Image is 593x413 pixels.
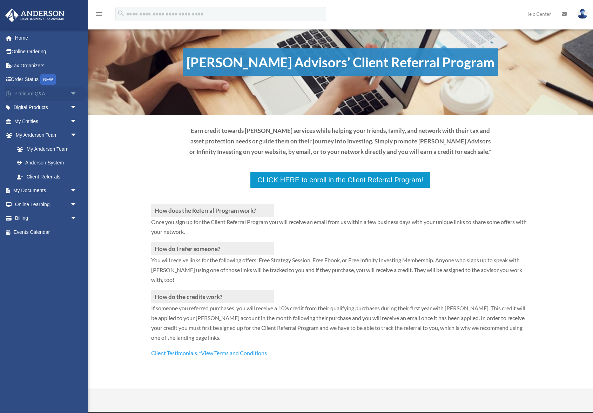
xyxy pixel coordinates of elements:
[189,126,492,157] p: Earn credit towards [PERSON_NAME] services while helping your friends, family, and network with t...
[10,142,88,156] a: My Anderson Team
[117,9,125,17] i: search
[151,303,530,348] p: If someone you referred purchases, you will receive a 10% credit from their qualifying purchases ...
[70,114,84,129] span: arrow_drop_down
[151,242,274,255] h3: How do I refer someone?
[10,156,88,170] a: Anderson System
[95,12,103,18] a: menu
[151,255,530,290] p: You will receive links for the following offers: Free Strategy Session, Free Ebook, or Free Infin...
[5,45,88,59] a: Online Ordering
[70,211,84,226] span: arrow_drop_down
[5,87,88,101] a: Platinum Q&Aarrow_drop_down
[5,73,88,87] a: Order StatusNEW
[151,204,274,217] h3: How does the Referral Program work?
[40,74,56,85] div: NEW
[5,128,88,142] a: My Anderson Teamarrow_drop_down
[5,114,88,128] a: My Entitiesarrow_drop_down
[151,290,274,303] h3: How do the credits work?
[250,171,431,189] a: CLICK HERE to enroll in the Client Referral Program!
[10,170,84,184] a: Client Referrals
[5,184,88,198] a: My Documentsarrow_drop_down
[70,128,84,143] span: arrow_drop_down
[70,101,84,115] span: arrow_drop_down
[183,48,498,76] h1: [PERSON_NAME] Advisors’ Client Referral Program
[70,184,84,198] span: arrow_drop_down
[5,31,88,45] a: Home
[5,225,88,239] a: Events Calendar
[70,197,84,212] span: arrow_drop_down
[5,101,88,115] a: Digital Productsarrow_drop_down
[5,59,88,73] a: Tax Organizers
[3,8,67,22] img: Anderson Advisors Platinum Portal
[199,350,267,360] a: *View Terms and Conditions
[577,9,588,19] img: User Pic
[5,197,88,211] a: Online Learningarrow_drop_down
[70,87,84,101] span: arrow_drop_down
[151,348,530,358] p: |
[151,350,197,360] a: Client Testimonials
[151,217,530,242] p: Once you sign up for the Client Referral Program you will receive an email from us within a few b...
[95,10,103,18] i: menu
[5,211,88,225] a: Billingarrow_drop_down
